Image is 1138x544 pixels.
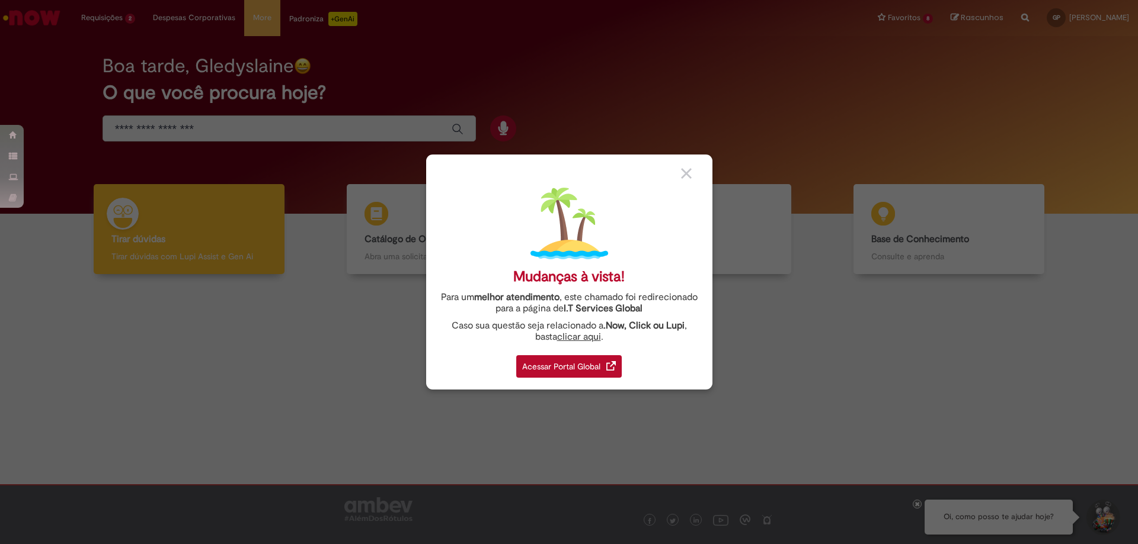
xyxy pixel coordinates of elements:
strong: melhor atendimento [474,291,560,303]
a: clicar aqui [557,324,601,343]
img: close_button_grey.png [681,168,692,179]
div: Caso sua questão seja relacionado a , basta . [435,320,704,343]
a: Acessar Portal Global [516,349,622,378]
div: Para um , este chamado foi redirecionado para a página de [435,292,704,314]
img: island.png [530,185,608,262]
img: redirect_link.png [606,361,616,371]
strong: .Now, Click ou Lupi [603,320,685,331]
a: I.T Services Global [564,296,642,314]
div: Mudanças à vista! [513,268,625,285]
div: Acessar Portal Global [516,355,622,378]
